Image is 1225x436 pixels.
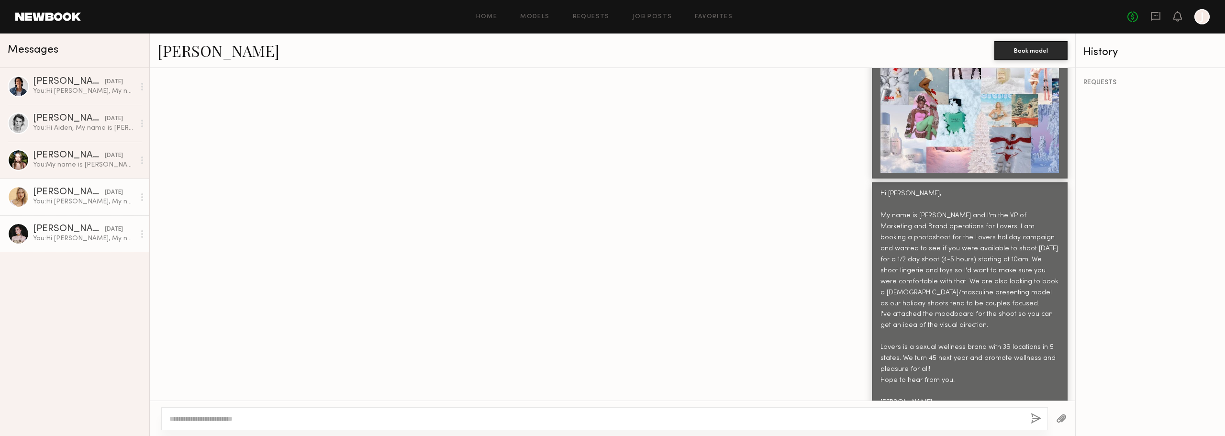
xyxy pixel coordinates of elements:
div: [DATE] [105,225,123,234]
a: J [1194,9,1210,24]
div: You: Hi [PERSON_NAME], My name is [PERSON_NAME] and I'm the VP of Marketing and Brand operations ... [33,234,135,243]
div: Hi [PERSON_NAME], My name is [PERSON_NAME] and I'm the VP of Marketing and Brand operations for L... [880,189,1059,408]
a: Models [520,14,549,20]
div: [DATE] [105,151,123,160]
div: [PERSON_NAME] [33,77,105,87]
div: [PERSON_NAME] [33,151,105,160]
div: [PERSON_NAME] [33,114,105,123]
div: History [1083,47,1217,58]
div: You: My name is [PERSON_NAME] and I'm the VP of Marketing and Brand operations for Lovers. I am b... [33,160,135,169]
div: You: Hi Aiden, My name is [PERSON_NAME] and I'm the VP of Marketing and Brand operations for Love... [33,123,135,133]
a: [PERSON_NAME] [157,40,279,61]
div: REQUESTS [1083,79,1217,86]
span: Messages [8,45,58,56]
div: [PERSON_NAME] [33,224,105,234]
div: [DATE] [105,114,123,123]
a: Home [476,14,498,20]
div: You: Hi [PERSON_NAME], My name is [PERSON_NAME] and I'm the VP of Marketing and Brand operations ... [33,87,135,96]
div: You: Hi [PERSON_NAME], My name is [PERSON_NAME] and I'm the VP of Marketing and Brand operations ... [33,197,135,206]
button: Book model [994,41,1068,60]
div: [PERSON_NAME] [33,188,105,197]
a: Book model [994,46,1068,54]
a: Requests [573,14,610,20]
a: Job Posts [633,14,672,20]
a: Favorites [695,14,733,20]
div: [DATE] [105,188,123,197]
div: [DATE] [105,78,123,87]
